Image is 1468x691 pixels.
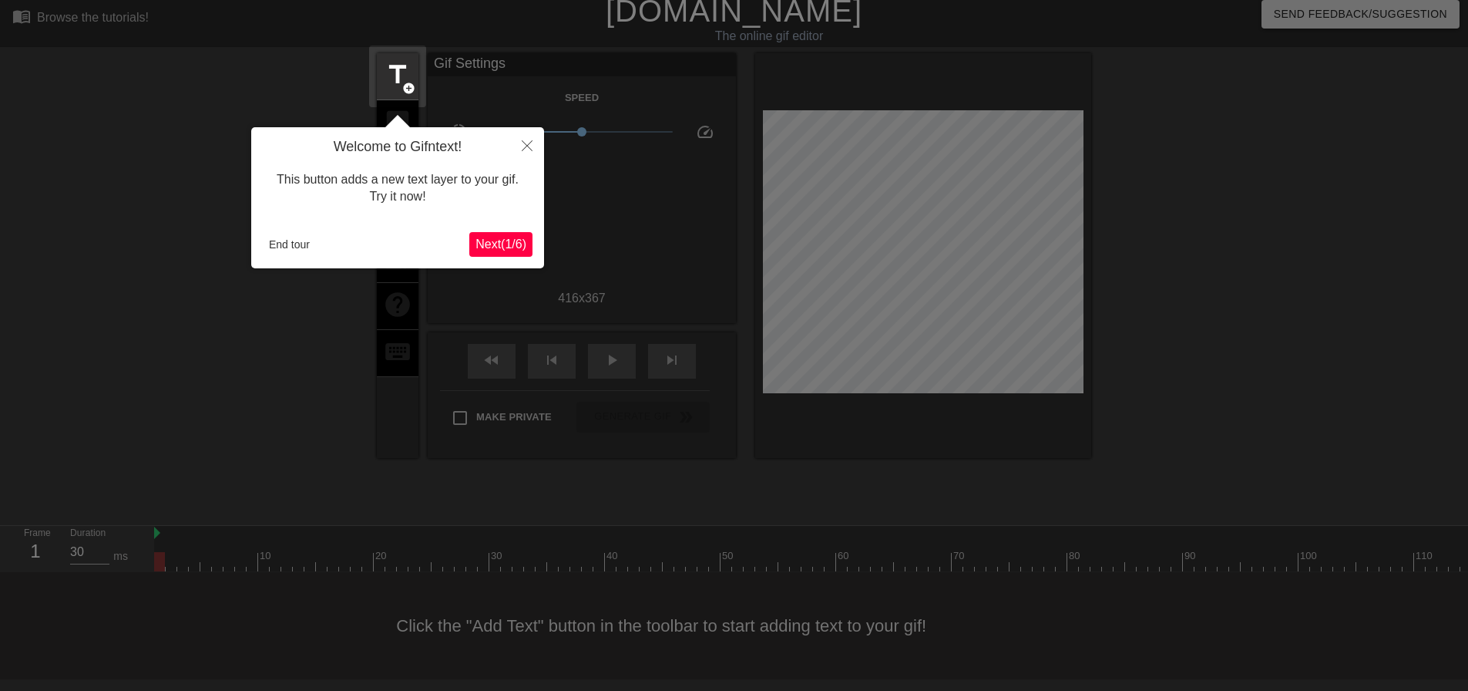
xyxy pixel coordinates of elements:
h4: Welcome to Gifntext! [263,139,532,156]
button: End tour [263,233,316,256]
button: Next [469,232,532,257]
div: This button adds a new text layer to your gif. Try it now! [263,156,532,221]
button: Close [510,127,544,163]
span: Next ( 1 / 6 ) [475,238,526,251]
